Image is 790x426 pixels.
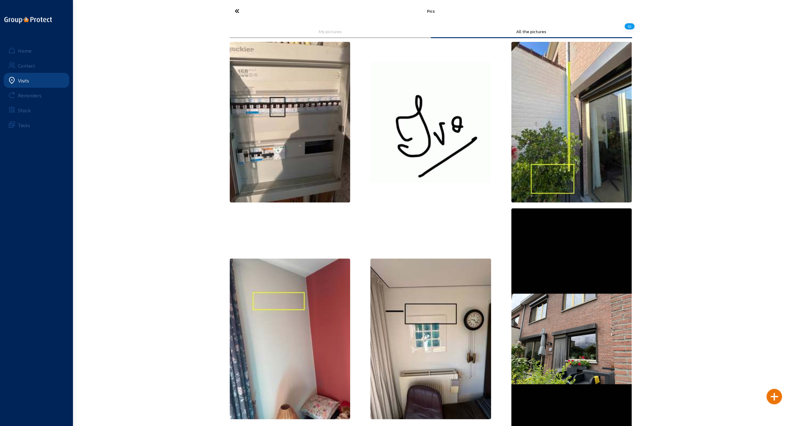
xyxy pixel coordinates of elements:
img: thb_824d5e84-dd70-0361-e4ca-9dfa772aa4f4.jpeg [370,62,491,183]
img: logo-oneline.png [4,17,52,24]
div: Contact [18,63,35,69]
div: Pics [294,8,567,14]
div: My pictures [234,29,427,34]
img: thb_33f0097a-3165-8241-92ee-0cb861728998.jpeg [230,259,350,419]
div: Visits [18,78,29,83]
img: thb_299fa4fa-331d-c5bb-7e71-18f4a7c4c510.jpeg [511,42,632,202]
div: Reminders [18,92,42,98]
div: All the pictures [435,29,628,34]
a: Stock [4,103,69,118]
a: Tasks [4,118,69,132]
div: 10 [625,21,634,32]
img: thb_2bf29a71-9e5b-6b21-c6c7-420c92085aa0.jpeg [230,42,350,202]
div: Home [18,48,32,54]
a: Visits [4,73,69,88]
a: Home [4,43,69,58]
img: thb_af309e98-ed66-c4d3-bfe7-28c1a99b0ad1.jpeg [370,259,491,419]
a: Contact [4,58,69,73]
a: Reminders [4,88,69,103]
div: Stock [18,107,31,113]
div: Tasks [18,122,30,128]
